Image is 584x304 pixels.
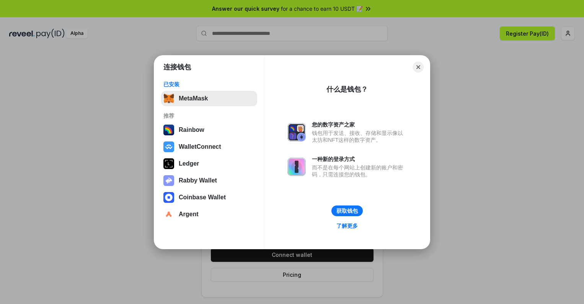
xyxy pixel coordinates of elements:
div: 一种新的登录方式 [312,156,407,163]
div: 而不是在每个网站上创建新的账户和密码，只需连接您的钱包。 [312,164,407,178]
img: svg+xml,%3Csvg%20width%3D%2228%22%20height%3D%2228%22%20viewBox%3D%220%200%2028%2028%22%20fill%3D... [163,192,174,203]
div: 已安装 [163,81,255,88]
div: Rainbow [179,127,204,133]
img: svg+xml,%3Csvg%20width%3D%2228%22%20height%3D%2228%22%20viewBox%3D%220%200%2028%2028%22%20fill%3D... [163,209,174,220]
div: Ledger [179,160,199,167]
div: Argent [179,211,199,218]
img: svg+xml,%3Csvg%20width%3D%2228%22%20height%3D%2228%22%20viewBox%3D%220%200%2028%2028%22%20fill%3D... [163,141,174,152]
div: WalletConnect [179,143,221,150]
div: Coinbase Wallet [179,194,226,201]
img: svg+xml,%3Csvg%20width%3D%22120%22%20height%3D%22120%22%20viewBox%3D%220%200%20120%20120%22%20fil... [163,125,174,135]
img: svg+xml,%3Csvg%20xmlns%3D%22http%3A%2F%2Fwww.w3.org%2F2000%2Fsvg%22%20width%3D%2228%22%20height%3... [163,158,174,169]
button: Coinbase Wallet [161,190,257,205]
button: Argent [161,207,257,222]
img: svg+xml,%3Csvg%20xmlns%3D%22http%3A%2F%2Fwww.w3.org%2F2000%2Fsvg%22%20fill%3D%22none%22%20viewBox... [287,158,306,176]
div: 推荐 [163,112,255,119]
a: 了解更多 [332,221,362,231]
img: svg+xml,%3Csvg%20xmlns%3D%22http%3A%2F%2Fwww.w3.org%2F2000%2Fsvg%22%20fill%3D%22none%22%20viewBox... [287,123,306,141]
div: 钱包用于发送、接收、存储和显示像以太坊和NFT这样的数字资产。 [312,130,407,143]
div: 了解更多 [336,222,358,229]
button: Rabby Wallet [161,173,257,188]
div: 什么是钱包？ [326,85,368,94]
div: 获取钱包 [336,207,358,214]
button: Ledger [161,156,257,171]
div: MetaMask [179,95,208,102]
img: svg+xml,%3Csvg%20fill%3D%22none%22%20height%3D%2233%22%20viewBox%3D%220%200%2035%2033%22%20width%... [163,93,174,104]
button: Close [413,62,424,72]
button: Rainbow [161,122,257,138]
img: svg+xml,%3Csvg%20xmlns%3D%22http%3A%2F%2Fwww.w3.org%2F2000%2Fsvg%22%20fill%3D%22none%22%20viewBox... [163,175,174,186]
button: MetaMask [161,91,257,106]
h1: 连接钱包 [163,62,191,72]
div: 您的数字资产之家 [312,121,407,128]
button: WalletConnect [161,139,257,154]
div: Rabby Wallet [179,177,217,184]
button: 获取钱包 [331,205,363,216]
